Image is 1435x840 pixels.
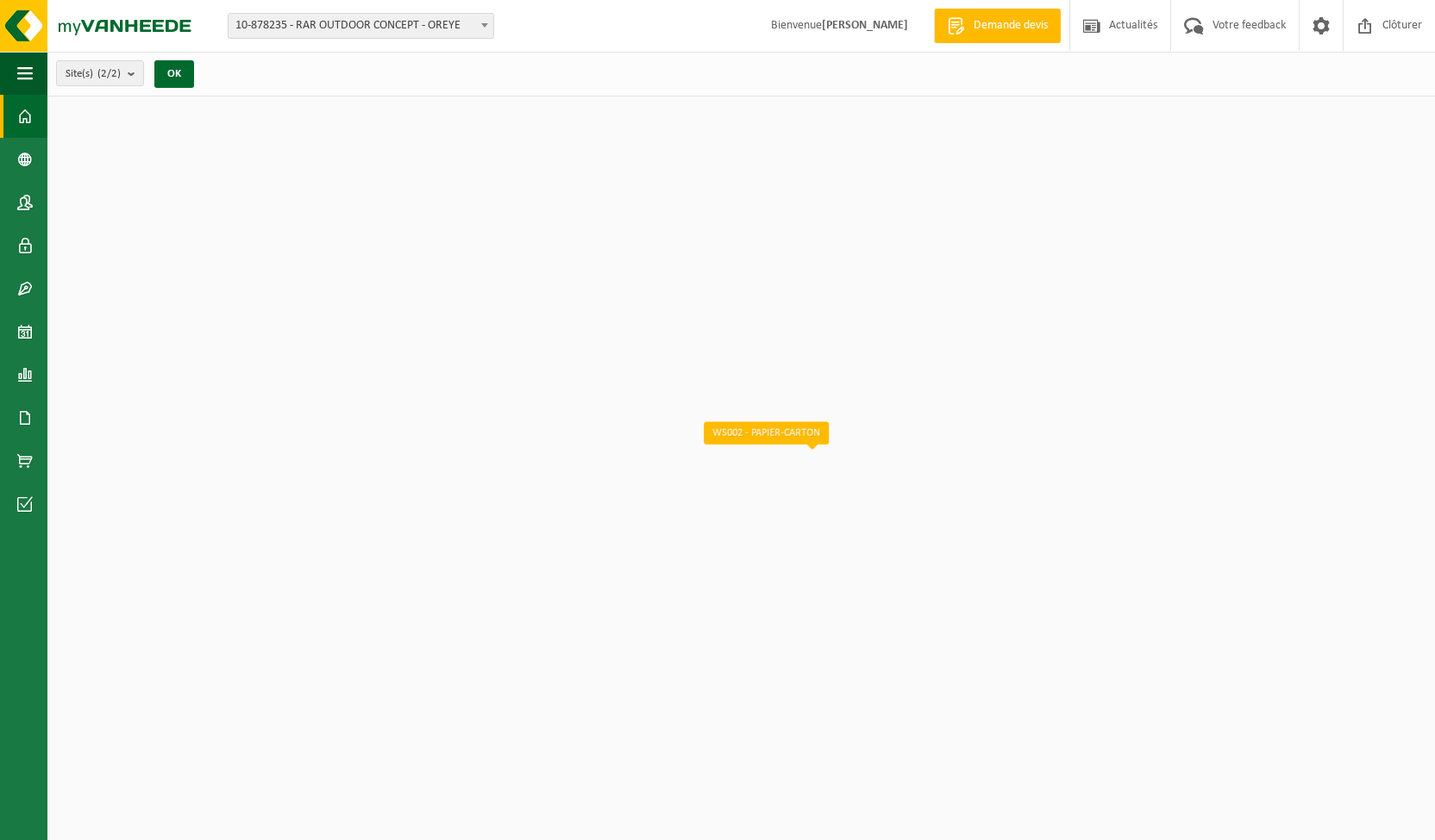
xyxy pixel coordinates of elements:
[97,68,121,79] count: (2/2)
[154,60,194,88] button: OK
[969,17,1052,34] span: Demande devis
[229,14,493,38] span: 10-878235 - RAR OUTDOOR CONCEPT - OREYE
[228,13,494,39] span: 10-878235 - RAR OUTDOOR CONCEPT - OREYE
[56,60,144,86] button: Site(s)(2/2)
[66,61,121,87] span: Site(s)
[822,19,908,32] strong: [PERSON_NAME]
[934,9,1061,43] a: Demande devis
